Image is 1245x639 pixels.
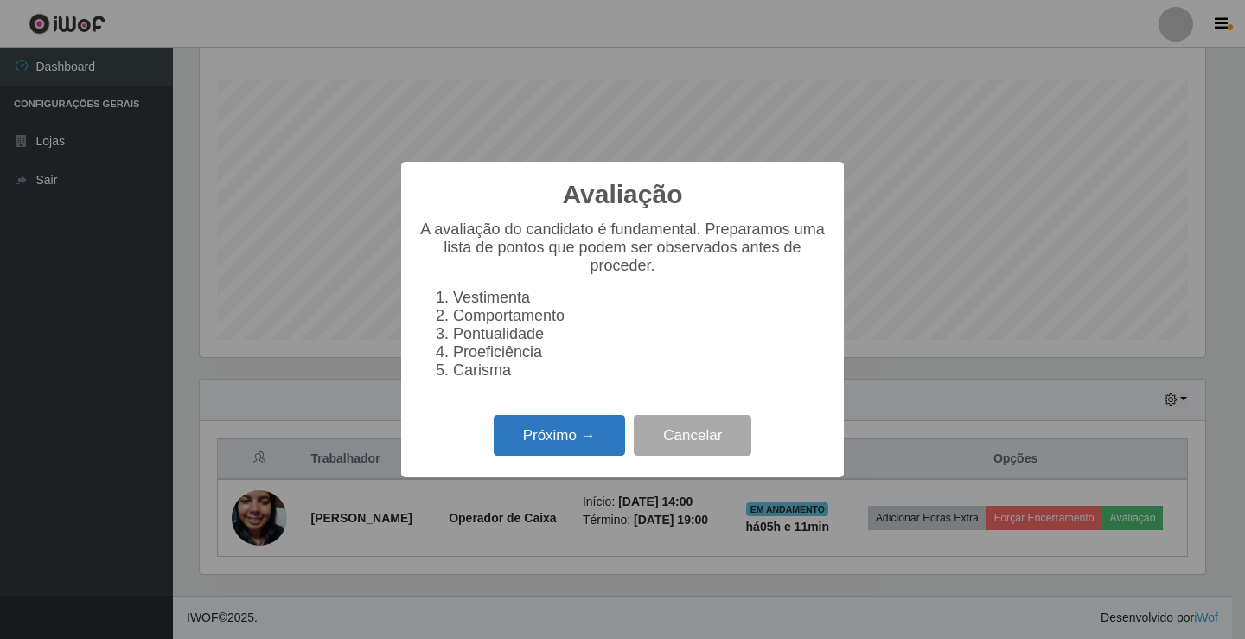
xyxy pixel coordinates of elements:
[453,361,827,380] li: Carisma
[634,415,751,456] button: Cancelar
[453,325,827,343] li: Pontualidade
[453,307,827,325] li: Comportamento
[453,289,827,307] li: Vestimenta
[453,343,827,361] li: Proeficiência
[563,179,683,210] h2: Avaliação
[494,415,625,456] button: Próximo →
[418,220,827,275] p: A avaliação do candidato é fundamental. Preparamos uma lista de pontos que podem ser observados a...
